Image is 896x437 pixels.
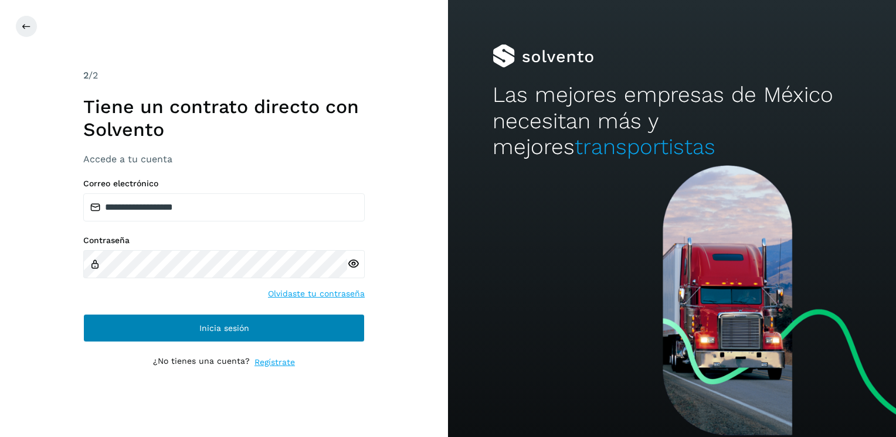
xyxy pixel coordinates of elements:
div: /2 [83,69,365,83]
p: ¿No tienes una cuenta? [153,356,250,368]
button: Inicia sesión [83,314,365,342]
span: transportistas [575,134,715,159]
label: Correo electrónico [83,179,365,189]
h2: Las mejores empresas de México necesitan más y mejores [493,82,851,160]
a: Olvidaste tu contraseña [268,288,365,300]
a: Regístrate [254,356,295,368]
h1: Tiene un contrato directo con Solvento [83,95,365,141]
label: Contraseña [83,235,365,245]
span: 2 [83,70,89,81]
h3: Accede a tu cuenta [83,153,365,165]
span: Inicia sesión [199,324,249,332]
